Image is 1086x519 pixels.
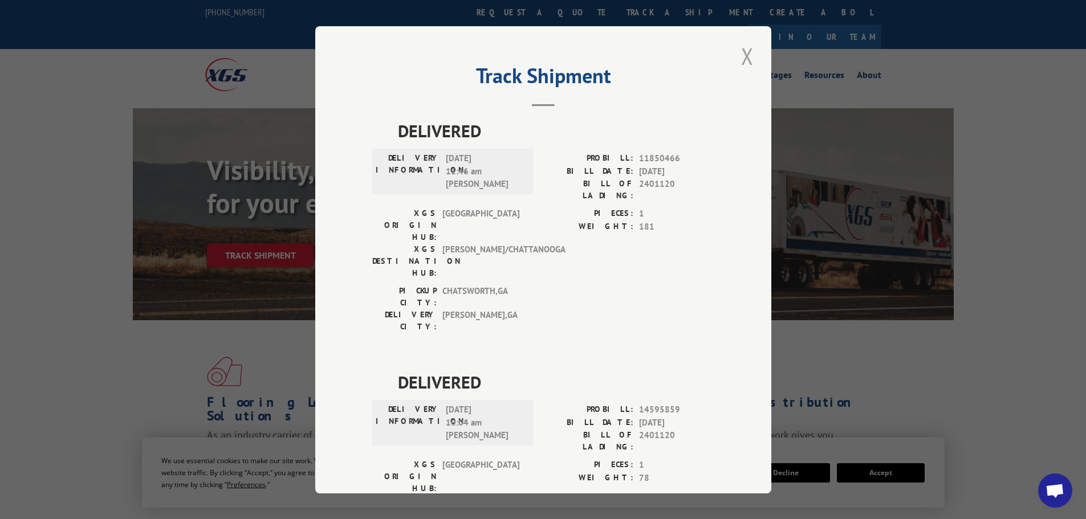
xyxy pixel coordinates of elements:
[442,285,519,309] span: CHATSWORTH , GA
[442,459,519,495] span: [GEOGRAPHIC_DATA]
[442,207,519,243] span: [GEOGRAPHIC_DATA]
[543,471,633,484] label: WEIGHT:
[639,178,714,202] span: 2401120
[1038,473,1072,508] a: Open chat
[442,243,519,279] span: [PERSON_NAME]/CHATTANOOGA
[442,309,519,333] span: [PERSON_NAME] , GA
[639,459,714,472] span: 1
[639,471,714,484] span: 78
[639,403,714,416] span: 14595859
[639,152,714,165] span: 11850466
[372,459,437,495] label: XGS ORIGIN HUB:
[738,40,757,72] button: Close modal
[376,152,440,191] label: DELIVERY INFORMATION:
[543,152,633,165] label: PROBILL:
[543,178,633,202] label: BILL OF LADING:
[398,369,714,395] span: DELIVERED
[376,403,440,442] label: DELIVERY INFORMATION:
[639,165,714,178] span: [DATE]
[543,207,633,220] label: PIECES:
[446,152,523,191] span: [DATE] 11:46 am [PERSON_NAME]
[543,459,633,472] label: PIECES:
[372,309,437,333] label: DELIVERY CITY:
[446,403,523,442] span: [DATE] 10:04 am [PERSON_NAME]
[639,429,714,453] span: 2401120
[639,207,714,220] span: 1
[543,165,633,178] label: BILL DATE:
[639,416,714,429] span: [DATE]
[398,118,714,144] span: DELIVERED
[543,220,633,233] label: WEIGHT:
[372,243,437,279] label: XGS DESTINATION HUB:
[543,403,633,416] label: PROBILL:
[639,220,714,233] span: 181
[372,285,437,309] label: PICKUP CITY:
[372,207,437,243] label: XGS ORIGIN HUB:
[543,429,633,453] label: BILL OF LADING:
[543,416,633,429] label: BILL DATE:
[372,68,714,89] h2: Track Shipment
